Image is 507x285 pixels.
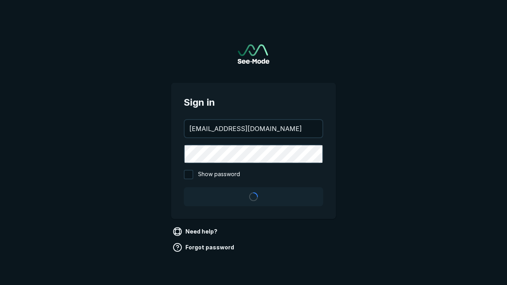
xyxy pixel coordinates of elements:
a: Need help? [171,225,221,238]
a: Forgot password [171,241,237,254]
input: your@email.com [185,120,322,137]
a: Go to sign in [238,44,269,64]
img: See-Mode Logo [238,44,269,64]
span: Show password [198,170,240,179]
span: Sign in [184,95,323,110]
